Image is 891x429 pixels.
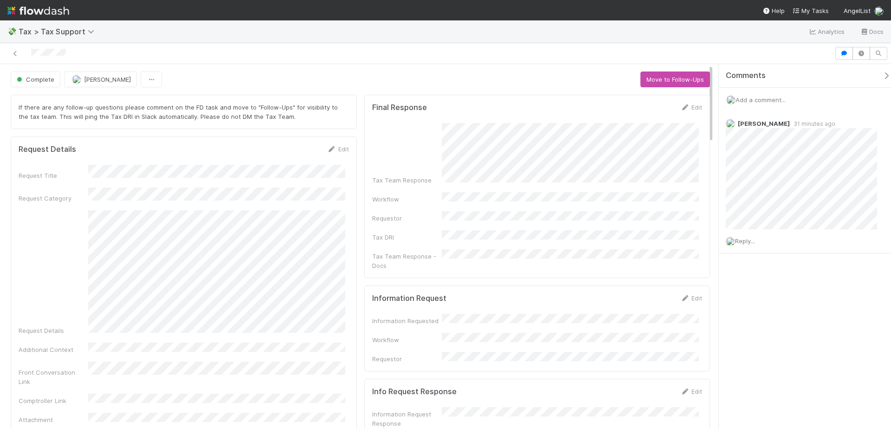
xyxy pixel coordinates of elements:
div: Workflow [372,335,442,344]
a: Edit [680,104,702,111]
div: Information Requested [372,316,442,325]
div: Requestor [372,354,442,364]
img: avatar_218ae7b5-dcd5-4ccc-b5d5-7cc00ae2934f.png [726,237,735,246]
div: Information Request Response [372,409,442,428]
div: Front Conversation Link [19,368,88,386]
h5: Info Request Response [372,387,457,396]
h5: Information Request [372,294,446,303]
a: Edit [327,145,349,153]
div: Help [762,6,785,15]
h5: Final Response [372,103,427,112]
img: avatar_218ae7b5-dcd5-4ccc-b5d5-7cc00ae2934f.png [726,95,736,104]
div: Request Details [19,326,88,335]
span: Add a comment... [736,96,786,104]
span: 31 minutes ago [790,120,835,127]
a: Edit [680,388,702,395]
span: [PERSON_NAME] [84,76,131,83]
div: Comptroller Link [19,396,88,405]
div: Attachment [19,415,88,424]
button: [PERSON_NAME] [64,71,137,87]
div: Request Category [19,194,88,203]
img: avatar_218ae7b5-dcd5-4ccc-b5d5-7cc00ae2934f.png [874,6,884,16]
div: Tax Team Response [372,175,442,185]
span: [PERSON_NAME] [738,120,790,127]
span: AngelList [844,7,871,14]
img: avatar_d45d11ee-0024-4901-936f-9df0a9cc3b4e.png [72,75,81,84]
span: Tax > Tax Support [19,27,99,36]
img: logo-inverted-e16ddd16eac7371096b0.svg [7,3,69,19]
div: Tax Team Response - Docs [372,252,442,270]
a: Edit [680,294,702,302]
button: Complete [11,71,60,87]
a: Analytics [808,26,845,37]
span: 💸 [7,27,17,35]
a: Docs [860,26,884,37]
span: If there are any follow-up questions please comment on the FD task and move to "Follow-Ups" for v... [19,104,340,120]
a: My Tasks [792,6,829,15]
div: Request Title [19,171,88,180]
span: Complete [15,76,54,83]
span: Reply... [735,237,755,245]
button: Move to Follow-Ups [640,71,710,87]
div: Tax DRI [372,233,442,242]
div: Requestor [372,214,442,223]
span: My Tasks [792,7,829,14]
div: Workflow [372,195,442,204]
img: avatar_d45d11ee-0024-4901-936f-9df0a9cc3b4e.png [726,119,735,128]
h5: Request Details [19,145,76,154]
div: Additional Context [19,345,88,354]
span: Comments [726,71,766,80]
